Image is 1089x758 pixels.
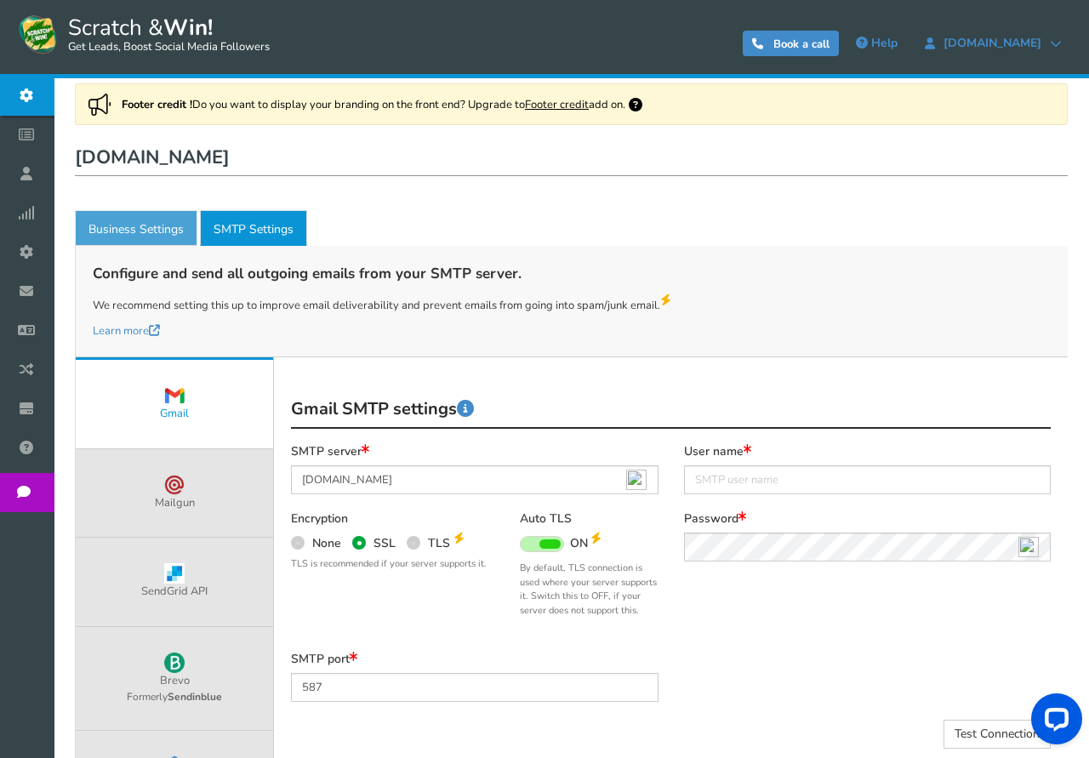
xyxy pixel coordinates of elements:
[291,444,369,460] label: SMTP server
[93,323,160,339] a: Learn more
[308,535,341,551] span: None
[773,37,830,52] span: Book a call
[291,557,494,572] small: TLS is recommended if your server supports it.
[93,263,1051,286] h4: Configure and send all outgoing emails from your SMTP server.
[76,538,273,626] a: SendGrid API
[75,142,1068,176] h1: [DOMAIN_NAME]
[424,535,450,551] span: TLS
[160,673,190,690] span: Brevo
[570,536,588,552] span: ON
[291,465,658,494] input: SMTP server
[127,689,222,704] span: Formerly
[76,449,273,538] a: Mailgun
[935,37,1050,50] span: [DOMAIN_NAME]
[1018,687,1089,758] iframe: LiveChat chat widget
[76,627,273,731] a: Brevo FormerlySendinblue
[60,13,270,55] span: Scratch &
[163,13,213,43] strong: Win!
[17,13,270,55] a: Scratch &Win! Get Leads, Boost Social Media Followers
[291,673,658,702] input: SMTP port
[1018,537,1039,557] img: npw-badge-icon-locked.svg
[684,444,751,460] label: User name
[520,561,658,618] small: By default, TLS connection is used where your server supports it. Switch this to OFF, if your ser...
[17,13,60,55] img: Scratch and Win
[291,652,357,668] label: SMTP port
[291,511,348,527] label: Encryption
[168,690,222,704] strong: Sendinblue
[369,535,396,551] span: SSL
[291,391,1051,429] h3: Gmail SMTP settings
[684,511,746,527] label: Password
[200,210,307,246] a: SMTP Settings
[453,532,465,544] i: Recommended
[93,294,1051,315] p: We recommend setting this up to improve email deliverability and prevent emails from going into s...
[743,31,839,56] a: Book a call
[847,30,906,57] a: Help
[525,97,589,112] a: Footer credit
[76,357,273,448] a: Gmail
[122,97,192,112] strong: Footer credit !
[75,210,197,246] a: Business Settings
[590,532,602,544] i: Recommended
[684,465,1051,494] input: SMTP user name
[520,511,572,527] label: Auto TLS
[871,35,898,51] span: Help
[457,397,474,420] a: Learn more
[68,41,270,54] small: Get Leads, Boost Social Media Followers
[659,294,670,306] i: Recommended
[626,470,647,490] img: npw-badge-icon-locked.svg
[944,720,1051,749] button: Test Connection
[75,83,1068,125] div: Do you want to display your branding on the front end? Upgrade to add on.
